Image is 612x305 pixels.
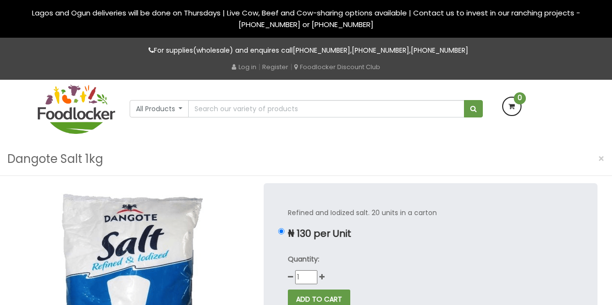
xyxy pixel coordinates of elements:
[411,45,468,55] a: [PHONE_NUMBER]
[288,228,573,239] p: ₦ 130 per Unit
[593,149,610,169] button: Close
[32,8,580,29] span: Lagos and Ogun deliveries will be done on Thursdays | Live Cow, Beef and Cow-sharing options avai...
[290,62,292,72] span: |
[278,228,284,234] input: ₦ 130 per Unit
[38,45,575,56] p: For supplies(wholesale) and enquires call , ,
[293,45,350,55] a: [PHONE_NUMBER]
[514,92,526,104] span: 0
[288,254,319,264] strong: Quantity:
[7,150,103,168] h3: Dangote Salt 1kg
[188,100,464,117] input: Search our variety of products
[294,62,380,72] a: Foodlocker Discount Club
[262,62,288,72] a: Register
[232,62,256,72] a: Log in
[352,45,409,55] a: [PHONE_NUMBER]
[38,85,115,134] img: FoodLocker
[258,62,260,72] span: |
[598,152,605,166] span: ×
[130,100,189,117] button: All Products
[288,207,573,218] p: Refined and Iodized salt. 20 units in a carton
